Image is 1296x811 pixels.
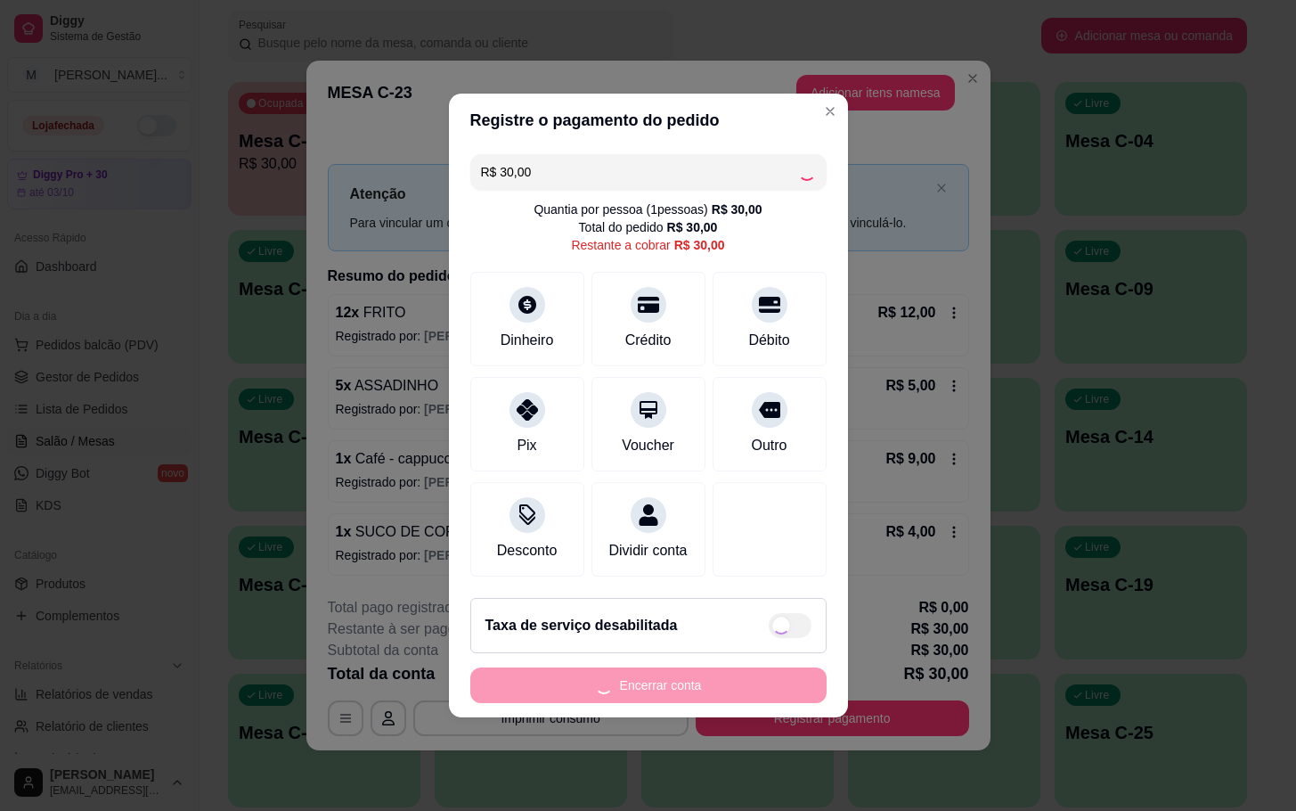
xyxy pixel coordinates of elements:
[712,201,762,218] div: R$ 30,00
[534,201,762,218] div: Quantia por pessoa ( 1 pessoas)
[816,97,844,126] button: Close
[579,218,718,236] div: Total do pedido
[608,540,687,561] div: Dividir conta
[481,154,798,190] input: Ex.: hambúrguer de cordeiro
[517,435,536,456] div: Pix
[497,540,558,561] div: Desconto
[501,330,554,351] div: Dinheiro
[625,330,672,351] div: Crédito
[667,218,718,236] div: R$ 30,00
[798,163,816,181] div: Loading
[748,330,789,351] div: Débito
[571,236,724,254] div: Restante a cobrar
[674,236,725,254] div: R$ 30,00
[751,435,787,456] div: Outro
[485,615,678,636] h2: Taxa de serviço desabilitada
[449,94,848,147] header: Registre o pagamento do pedido
[622,435,674,456] div: Voucher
